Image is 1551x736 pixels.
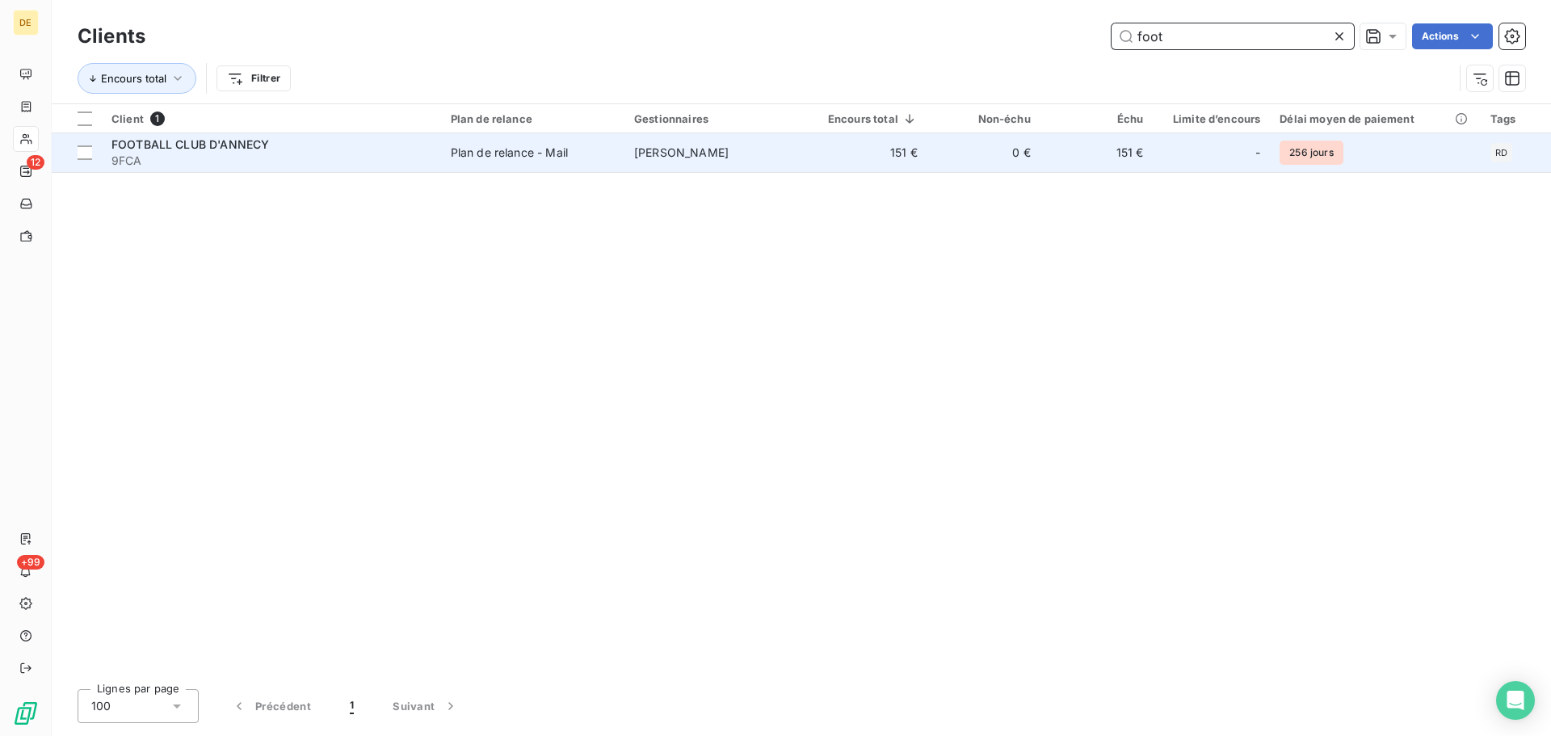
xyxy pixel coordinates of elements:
div: Délai moyen de paiement [1280,112,1471,125]
span: Encours total [101,72,166,85]
td: 0 € [927,133,1040,172]
button: 1 [330,689,373,723]
div: Échu [1050,112,1144,125]
button: Filtrer [216,65,291,91]
div: Limite d’encours [1163,112,1261,125]
td: 151 € [1040,133,1154,172]
div: Encours total [818,112,917,125]
div: Gestionnaires [634,112,798,125]
span: Client [111,112,144,125]
button: Précédent [212,689,330,723]
span: +99 [17,555,44,570]
h3: Clients [78,22,145,51]
div: Tags [1490,112,1541,125]
button: Encours total [78,63,196,94]
span: 100 [91,698,111,714]
span: 12 [27,155,44,170]
div: Open Intercom Messenger [1496,681,1535,720]
span: [PERSON_NAME] [634,145,729,159]
td: 151 € [808,133,927,172]
div: Plan de relance - Mail [451,145,568,161]
span: FOOTBALL CLUB D'ANNECY [111,137,269,151]
span: 1 [150,111,165,126]
input: Rechercher [1112,23,1354,49]
div: Non-échu [937,112,1031,125]
button: Suivant [373,689,478,723]
div: DE [13,10,39,36]
img: Logo LeanPay [13,700,39,726]
span: 9FCA [111,153,431,169]
span: 1 [350,698,354,714]
div: Plan de relance [451,112,615,125]
button: Actions [1412,23,1493,49]
span: - [1255,145,1260,161]
span: 256 jours [1280,141,1343,165]
span: RD [1495,148,1507,158]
